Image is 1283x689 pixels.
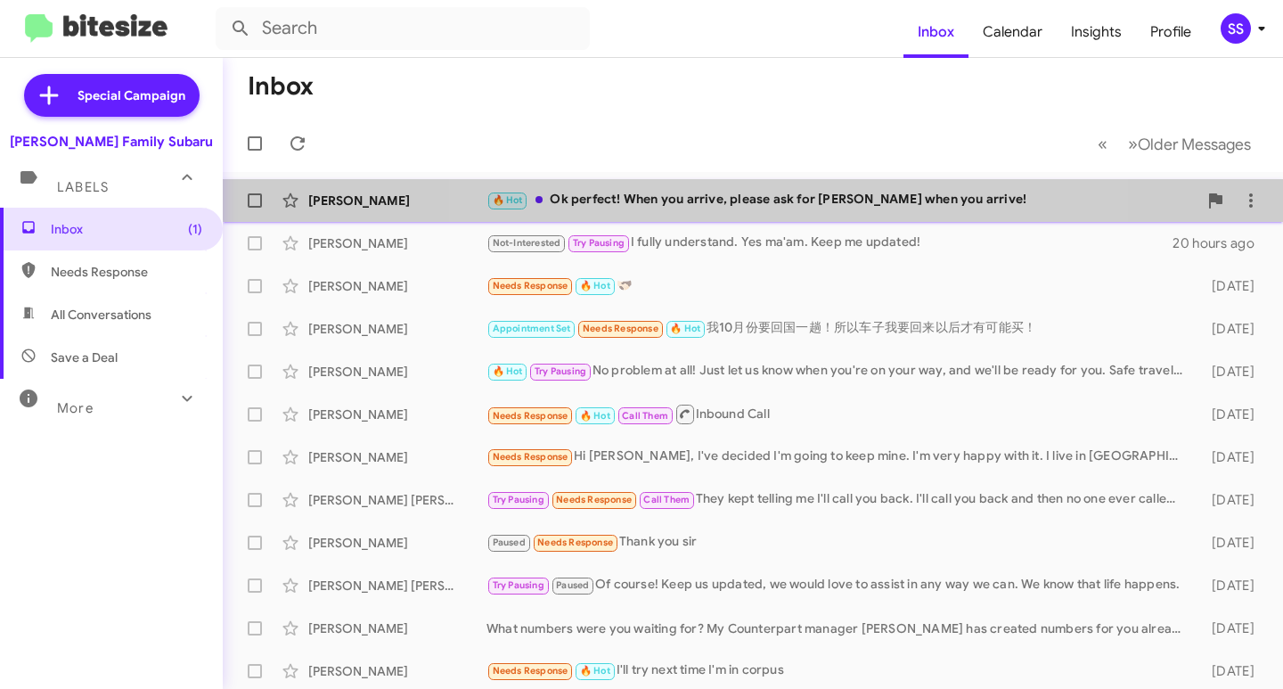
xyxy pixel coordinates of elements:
button: SS [1205,13,1263,44]
a: Insights [1057,6,1136,58]
div: I'll try next time I'm in corpus [486,660,1191,681]
div: 20 hours ago [1173,234,1269,252]
span: » [1128,133,1138,155]
span: Needs Response [493,410,568,422]
div: [PERSON_NAME] [PERSON_NAME] [308,491,486,509]
div: [DATE] [1191,320,1269,338]
h1: Inbox [248,72,314,101]
div: Of course! Keep us updated, we would love to assist in any way we can. We know that life happens. [486,575,1191,595]
div: Inbound Call [486,403,1191,425]
div: [PERSON_NAME] [308,662,486,680]
span: 🔥 Hot [580,665,610,677]
div: [PERSON_NAME] [308,277,486,295]
div: What numbers were you waiting for? My Counterpart manager [PERSON_NAME] has created numbers for y... [486,619,1191,637]
span: Needs Response [537,537,613,548]
div: [DATE] [1191,491,1269,509]
span: Needs Response [493,665,568,677]
a: Special Campaign [24,74,200,117]
input: Search [216,7,590,50]
div: They kept telling me I'll call you back. I'll call you back and then no one ever called me. I've ... [486,489,1191,510]
div: No problem at all! Just let us know when you're on your way, and we'll be ready for you. Safe tra... [486,361,1191,381]
div: [PERSON_NAME] [308,448,486,466]
a: Inbox [903,6,968,58]
div: Hi [PERSON_NAME], I've decided I'm going to keep mine. I'm very happy with it. I live in [GEOGRAP... [486,447,1191,467]
span: Try Pausing [493,494,544,505]
span: Call Them [622,410,668,422]
div: [PERSON_NAME] [308,534,486,552]
nav: Page navigation example [1088,126,1262,162]
div: [PERSON_NAME] [308,406,486,423]
div: Ok perfect! When you arrive, please ask for [PERSON_NAME] when you arrive! [486,190,1197,210]
a: Profile [1136,6,1205,58]
button: Previous [1087,126,1118,162]
span: Appointment Set [493,323,571,334]
span: « [1098,133,1107,155]
div: [PERSON_NAME] [PERSON_NAME] [308,577,486,595]
span: 🔥 Hot [493,365,523,377]
span: Special Campaign [78,86,185,104]
a: Calendar [968,6,1057,58]
div: [PERSON_NAME] [308,363,486,381]
span: 🔥 Hot [493,194,523,206]
span: Needs Response [556,494,632,505]
div: 我10月份要回国一趟！所以车子我要回来以后才有可能买！ [486,318,1191,339]
span: Paused [493,537,526,548]
span: Inbox [51,220,202,238]
span: All Conversations [51,306,151,324]
div: [PERSON_NAME] Family Subaru [10,133,213,151]
div: [DATE] [1191,363,1269,381]
span: Try Pausing [573,237,625,249]
span: Try Pausing [535,365,586,377]
div: [PERSON_NAME] [308,234,486,252]
button: Next [1117,126,1262,162]
span: Needs Response [493,451,568,463]
div: [DATE] [1191,448,1269,466]
div: [PERSON_NAME] [308,320,486,338]
span: Try Pausing [493,579,544,591]
div: 🫱🏻‍🫲🏿 [486,275,1191,296]
div: [DATE] [1191,406,1269,423]
div: I fully understand. Yes ma'am. Keep me updated! [486,233,1173,253]
div: [PERSON_NAME] [308,192,486,209]
div: [DATE] [1191,277,1269,295]
div: [DATE] [1191,534,1269,552]
div: [PERSON_NAME] [308,619,486,637]
span: Older Messages [1138,135,1251,154]
span: Not-Interested [493,237,561,249]
span: Call Them [643,494,690,505]
span: Needs Response [51,263,202,281]
span: 🔥 Hot [670,323,700,334]
span: Needs Response [493,280,568,291]
span: (1) [188,220,202,238]
span: 🔥 Hot [580,280,610,291]
span: More [57,400,94,416]
span: Needs Response [583,323,658,334]
div: [DATE] [1191,619,1269,637]
div: Thank you sir [486,532,1191,553]
span: Paused [556,579,589,591]
span: 🔥 Hot [580,410,610,422]
span: Save a Deal [51,349,118,366]
span: Labels [57,179,109,195]
div: [DATE] [1191,662,1269,680]
div: [DATE] [1191,577,1269,595]
div: SS [1221,13,1251,44]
